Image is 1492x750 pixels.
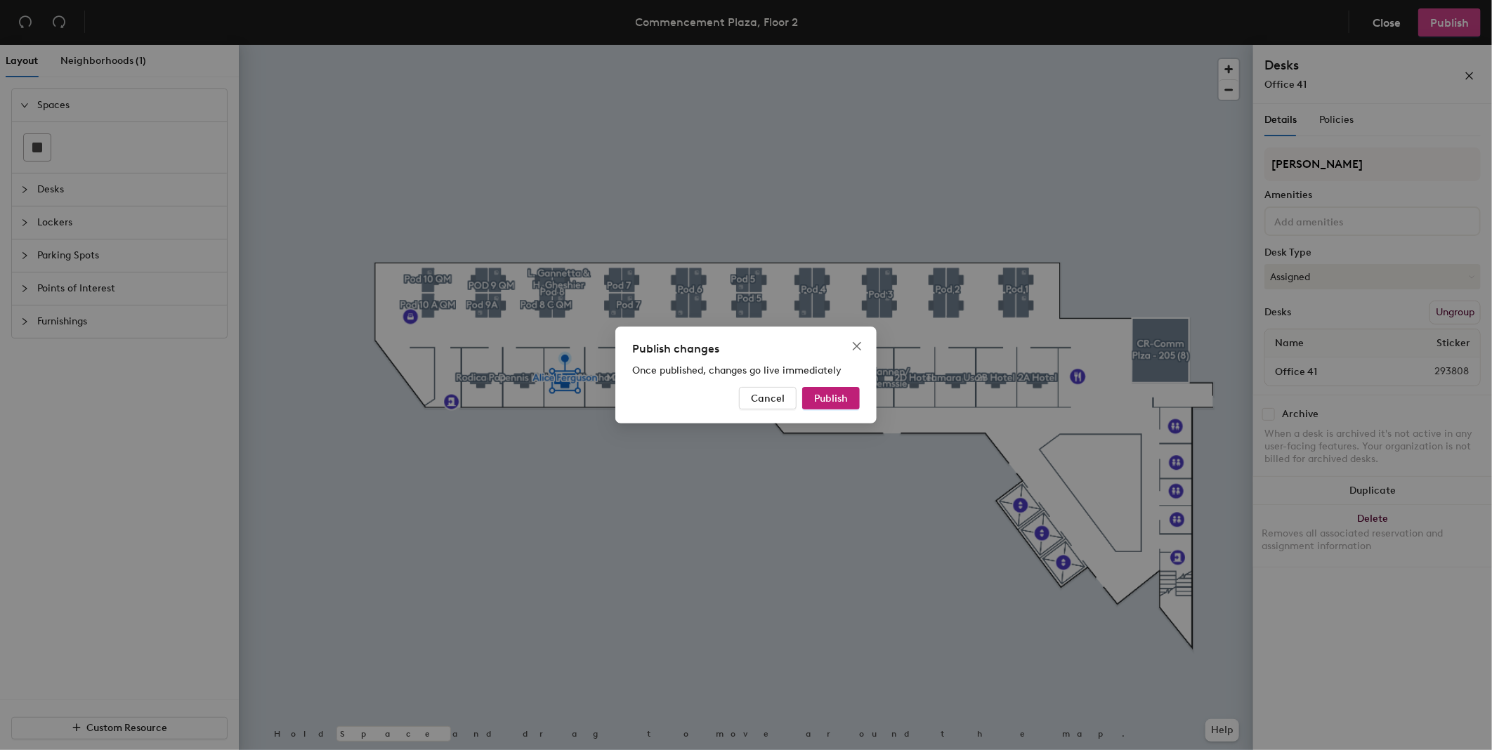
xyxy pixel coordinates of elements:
[814,393,848,404] span: Publish
[632,364,842,376] span: Once published, changes go live immediately
[751,393,785,404] span: Cancel
[851,341,863,352] span: close
[739,387,797,409] button: Cancel
[632,341,860,357] div: Publish changes
[846,341,868,352] span: Close
[846,335,868,357] button: Close
[802,387,860,409] button: Publish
